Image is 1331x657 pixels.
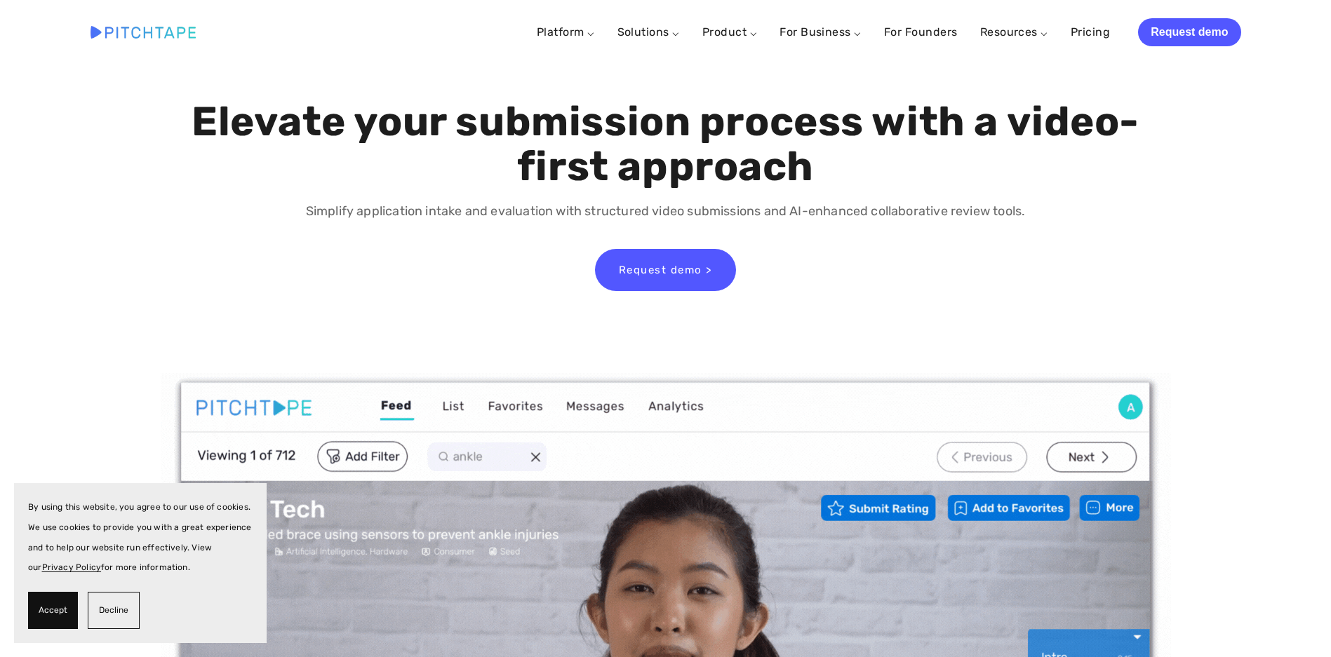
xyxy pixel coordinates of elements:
a: Solutions ⌵ [617,25,680,39]
a: Privacy Policy [42,562,102,572]
a: For Founders [884,20,958,45]
a: Product ⌵ [702,25,757,39]
h1: Elevate your submission process with a video-first approach [188,100,1143,189]
p: By using this website, you agree to our use of cookies. We use cookies to provide you with a grea... [28,497,253,578]
a: For Business ⌵ [780,25,862,39]
span: Accept [39,600,67,621]
a: Pricing [1071,20,1110,45]
span: Decline [99,600,128,621]
a: Request demo [1138,18,1240,46]
button: Accept [28,592,78,629]
a: Request demo > [595,249,736,291]
a: Platform ⌵ [537,25,595,39]
iframe: Chat Widget [1261,590,1331,657]
section: Cookie banner [14,483,267,643]
a: Resources ⌵ [980,25,1048,39]
img: Pitchtape | Video Submission Management Software [91,26,196,38]
button: Decline [88,592,140,629]
p: Simplify application intake and evaluation with structured video submissions and AI-enhanced coll... [188,201,1143,222]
